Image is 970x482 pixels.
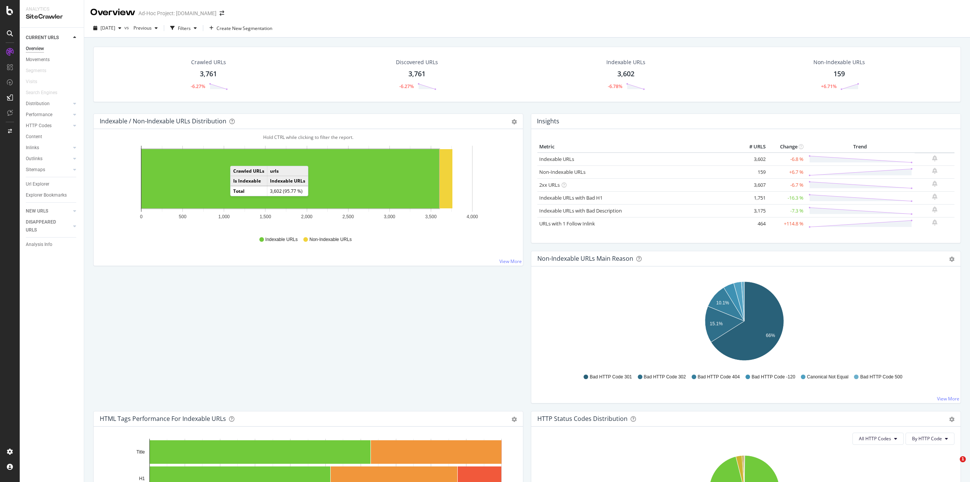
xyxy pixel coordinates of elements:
[807,374,848,380] span: Canonical Not Equal
[539,181,560,188] a: 2xx URLs
[26,100,71,108] a: Distribution
[384,214,395,219] text: 3,000
[537,141,737,153] th: Metric
[26,133,78,141] a: Content
[499,258,522,265] a: View More
[191,58,226,66] div: Crawled URLs
[26,89,57,97] div: Search Engines
[737,165,768,178] td: 159
[260,214,271,219] text: 1,500
[267,186,308,196] td: 3,602 (95.77 %)
[124,24,130,31] span: vs
[100,25,115,31] span: 2025 Aug. 21st
[90,22,124,34] button: [DATE]
[26,218,71,234] a: DISAPPEARED URLS
[766,333,775,338] text: 66%
[26,122,71,130] a: HTTP Codes
[537,279,952,367] svg: A chart.
[26,45,44,53] div: Overview
[737,217,768,230] td: 464
[26,56,78,64] a: Movements
[396,58,438,66] div: Discovered URLs
[813,58,865,66] div: Non-Indexable URLs
[26,218,64,234] div: DISAPPEARED URLS
[932,219,937,225] div: bell-plus
[179,214,187,219] text: 500
[949,417,954,422] div: gear
[217,25,272,32] span: Create New Segmentation
[425,214,436,219] text: 3,500
[26,191,78,199] a: Explorer Bookmarks
[26,13,78,21] div: SiteCrawler
[821,83,837,90] div: +6.71%
[752,374,795,380] span: Bad HTTP Code -120
[737,141,768,153] th: # URLS
[301,214,312,219] text: 2,000
[768,191,805,204] td: -16.3 %
[852,433,904,445] button: All HTTP Codes
[944,456,962,474] iframe: Intercom live chat
[26,34,71,42] a: CURRENT URLS
[590,374,632,380] span: Bad HTTP Code 301
[26,78,45,86] a: Visits
[768,141,805,153] th: Change
[539,220,595,227] a: URLs with 1 Follow Inlink
[26,78,37,86] div: Visits
[912,435,942,442] span: By HTTP Code
[960,456,966,462] span: 1
[768,217,805,230] td: +114.8 %
[932,155,937,161] div: bell-plus
[265,236,298,243] span: Indexable URLs
[178,25,191,32] div: Filters
[26,100,50,108] div: Distribution
[100,141,514,229] div: A chart.
[26,6,78,13] div: Analytics
[949,257,954,262] div: gear
[231,176,267,186] td: Is Indexable
[26,45,78,53] a: Overview
[26,191,67,199] div: Explorer Bookmarks
[644,374,686,380] span: Bad HTTP Code 302
[26,111,71,119] a: Performance
[537,415,628,422] div: HTTP Status Codes Distribution
[937,395,959,402] a: View More
[512,417,517,422] div: gear
[100,415,226,422] div: HTML Tags Performance for Indexable URLs
[716,300,729,306] text: 10.1%
[231,186,267,196] td: Total
[26,67,46,75] div: Segments
[768,204,805,217] td: -7.3 %
[90,6,135,19] div: Overview
[26,133,42,141] div: Content
[512,119,517,124] div: gear
[932,194,937,200] div: bell-plus
[26,207,71,215] a: NEW URLS
[191,83,205,90] div: -6.27%
[768,165,805,178] td: +6.7 %
[466,214,478,219] text: 4,000
[138,9,217,17] div: Ad-Hoc Project: [DOMAIN_NAME]
[26,122,52,130] div: HTTP Codes
[167,22,200,34] button: Filters
[26,155,71,163] a: Outlinks
[737,153,768,166] td: 3,602
[539,194,603,201] a: Indexable URLs with Bad H1
[26,111,52,119] div: Performance
[26,155,42,163] div: Outlinks
[606,58,645,66] div: Indexable URLs
[342,214,354,219] text: 2,500
[26,241,52,249] div: Analysis Info
[26,166,71,174] a: Sitemaps
[805,141,915,153] th: Trend
[130,25,152,31] span: Previous
[267,176,308,186] td: Indexable URLs
[537,255,633,262] div: Non-Indexable URLs Main Reason
[206,22,275,34] button: Create New Segmentation
[737,178,768,191] td: 3,607
[833,69,845,79] div: 159
[139,476,145,481] text: H1
[137,449,145,455] text: Title
[408,69,425,79] div: 3,761
[26,180,78,188] a: Url Explorer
